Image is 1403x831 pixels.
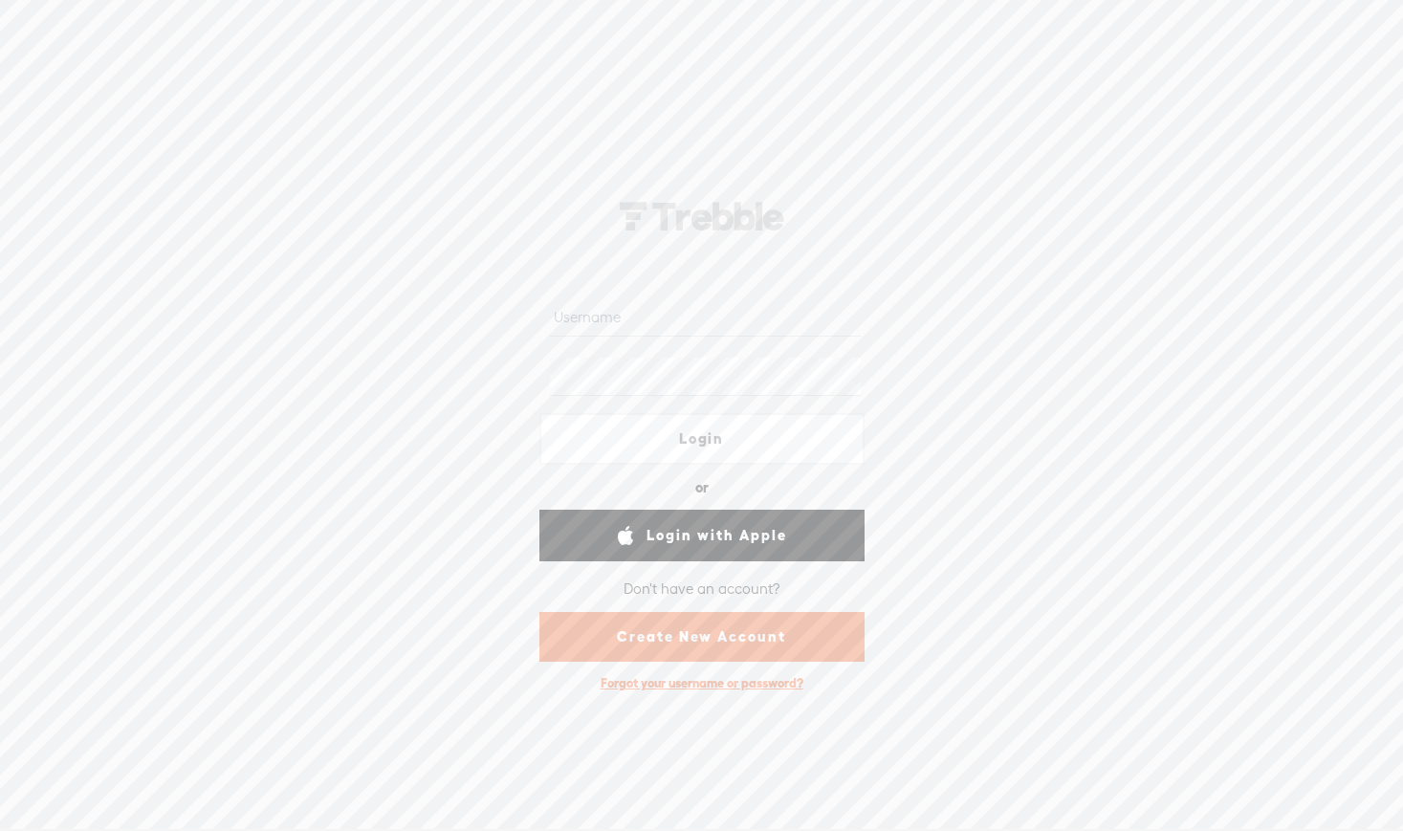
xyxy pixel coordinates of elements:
[539,510,865,561] a: Login with Apple
[539,612,865,662] a: Create New Account
[539,413,865,465] a: Login
[624,568,780,608] div: Don't have an account?
[591,666,813,701] div: Forgot your username or password?
[695,472,709,503] div: or
[550,299,861,337] input: Username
